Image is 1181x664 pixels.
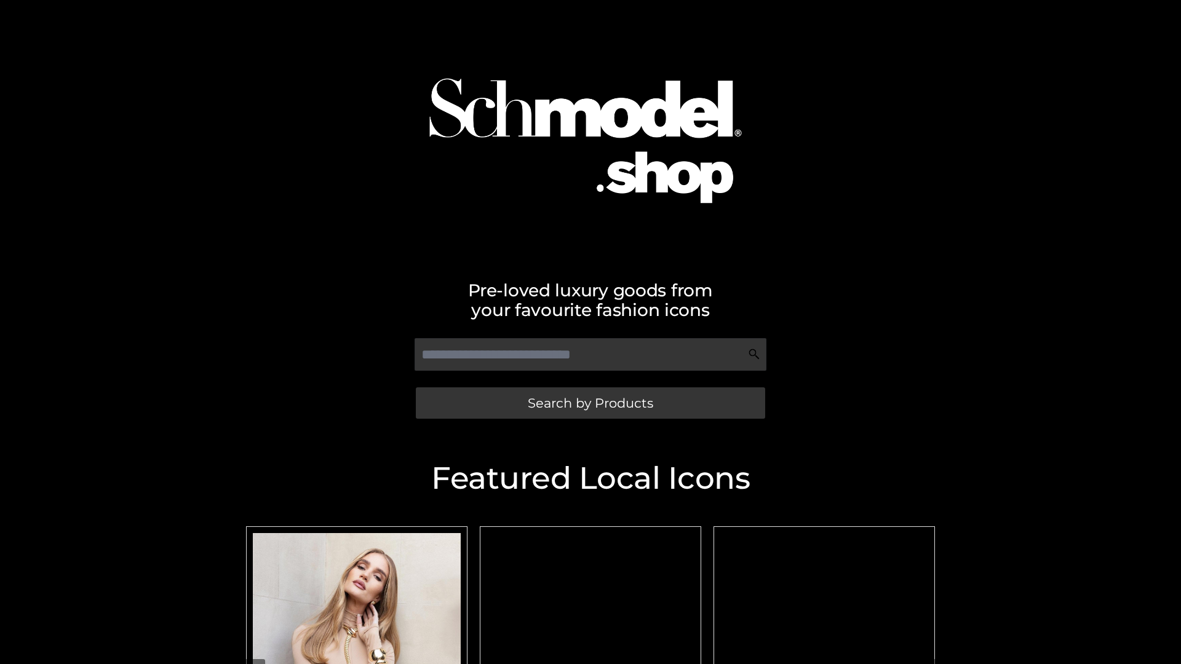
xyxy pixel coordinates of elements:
img: Search Icon [748,348,760,360]
a: Search by Products [416,387,765,419]
span: Search by Products [528,397,653,409]
h2: Pre-loved luxury goods from your favourite fashion icons [240,280,941,320]
h2: Featured Local Icons​ [240,463,941,494]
